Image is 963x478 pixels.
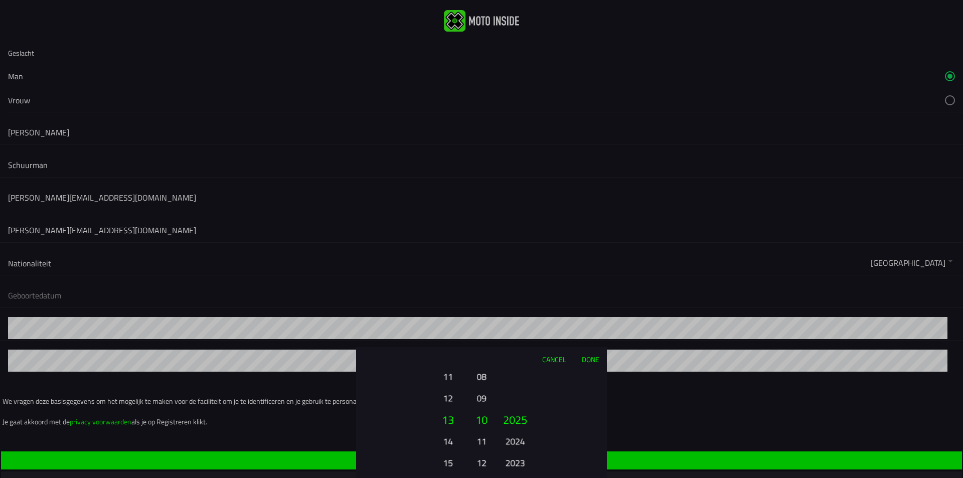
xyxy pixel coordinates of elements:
button: 09 [474,389,489,407]
button: 2025 [498,409,532,430]
button: 13 [431,409,465,430]
button: 10 [473,409,490,430]
button: Cancel [534,348,574,370]
button: 14 [434,432,461,450]
button: 12 [474,454,489,471]
button: 12 [434,389,461,407]
button: Done [574,348,607,370]
button: 08 [474,368,489,385]
button: 11 [474,432,489,450]
button: 11 [434,368,461,385]
button: 2023 [501,454,529,471]
button: 2024 [501,432,529,450]
button: 15 [434,454,461,471]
